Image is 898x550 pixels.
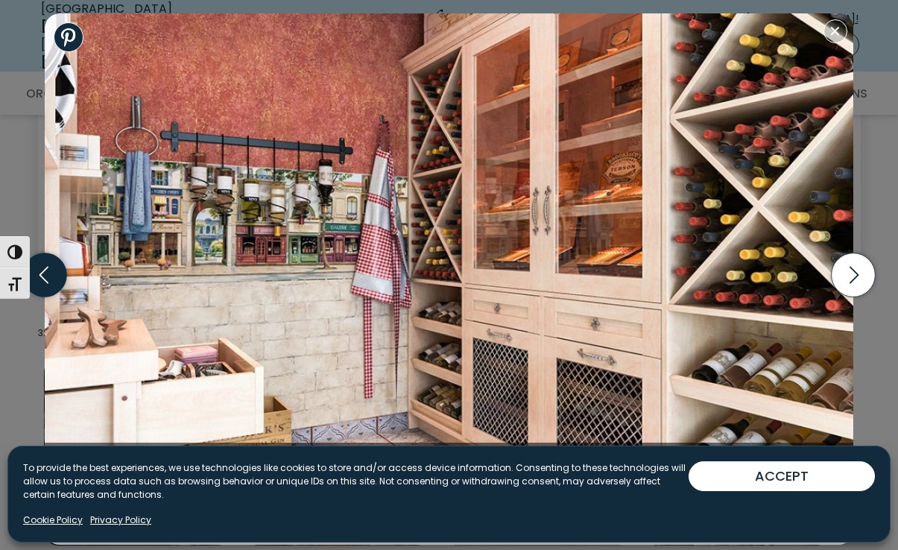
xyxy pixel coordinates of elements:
[90,513,151,527] a: Privacy Policy
[689,461,875,491] button: ACCEPT
[823,19,847,43] button: Close modal
[23,513,83,527] a: Cookie Policy
[23,461,689,502] p: To provide the best experiences, we use technologies like cookies to store and/or access device i...
[45,13,853,479] img: Custom walk-in pantry with wine storage and humidor.
[45,443,853,480] figcaption: Custom walk-in pantry with wine storage and humidor.
[54,22,83,52] a: Share to Pinterest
